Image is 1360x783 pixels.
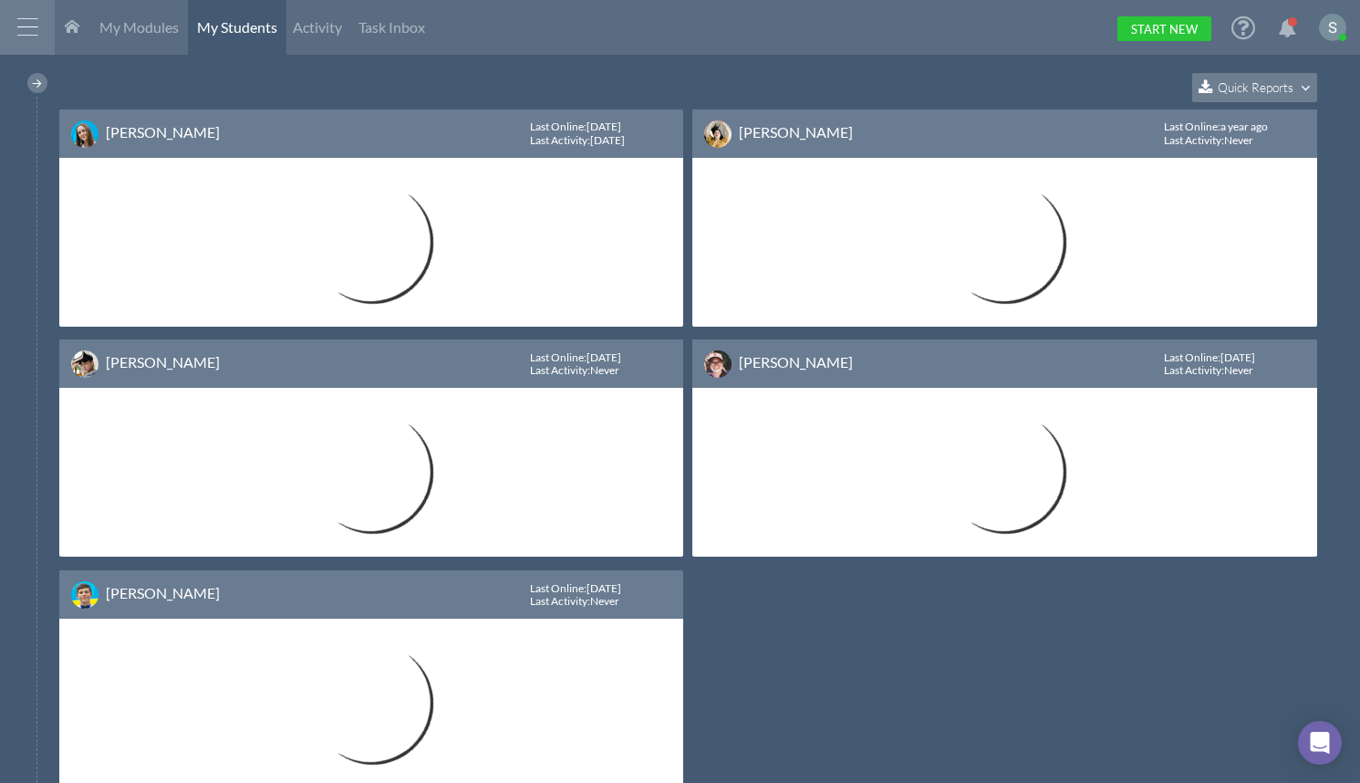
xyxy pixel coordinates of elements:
[106,584,220,601] a: [PERSON_NAME]
[530,581,584,595] span: Last Online
[197,18,277,36] span: My Students
[99,18,179,36] span: My Modules
[530,364,619,377] div: : Never
[71,581,99,609] img: image
[1164,363,1221,377] span: Last Activity
[530,133,587,147] span: Last Activity
[1164,350,1218,364] span: Last Online
[530,120,584,133] span: Last Online
[1192,73,1317,102] button: Quick Reports
[704,350,732,378] img: image
[1218,79,1293,95] span: Quick Reports
[296,628,447,778] img: Loading...
[71,120,99,148] img: image
[1298,721,1342,765] div: Open Intercom Messenger
[530,582,628,595] div: : [DATE]
[293,18,342,36] span: Activity
[739,123,853,141] a: [PERSON_NAME]
[71,350,99,378] img: image
[530,595,619,608] div: : Never
[1164,120,1218,133] span: Last Online
[739,353,853,371] a: [PERSON_NAME]
[1164,364,1253,377] div: : Never
[530,120,628,133] div: : [DATE]
[1117,16,1211,41] a: Start New
[929,167,1080,318] img: Loading...
[296,397,447,548] img: Loading...
[929,397,1080,548] img: Loading...
[106,123,220,141] a: [PERSON_NAME]
[1164,134,1253,147] div: : Never
[1164,351,1262,364] div: : [DATE]
[530,363,587,377] span: Last Activity
[530,134,625,147] div: : [DATE]
[530,594,587,608] span: Last Activity
[530,351,628,364] div: : [DATE]
[296,167,447,318] img: Loading...
[358,18,425,36] span: Task Inbox
[1164,133,1221,147] span: Last Activity
[1319,14,1346,41] img: ACg8ocKKX03B5h8i416YOfGGRvQH7qkhkMU_izt_hUWC0FdG_LDggA=s96-c
[704,120,732,148] img: image
[106,353,220,371] a: [PERSON_NAME]
[530,350,584,364] span: Last Online
[1164,120,1275,133] div: : a year ago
